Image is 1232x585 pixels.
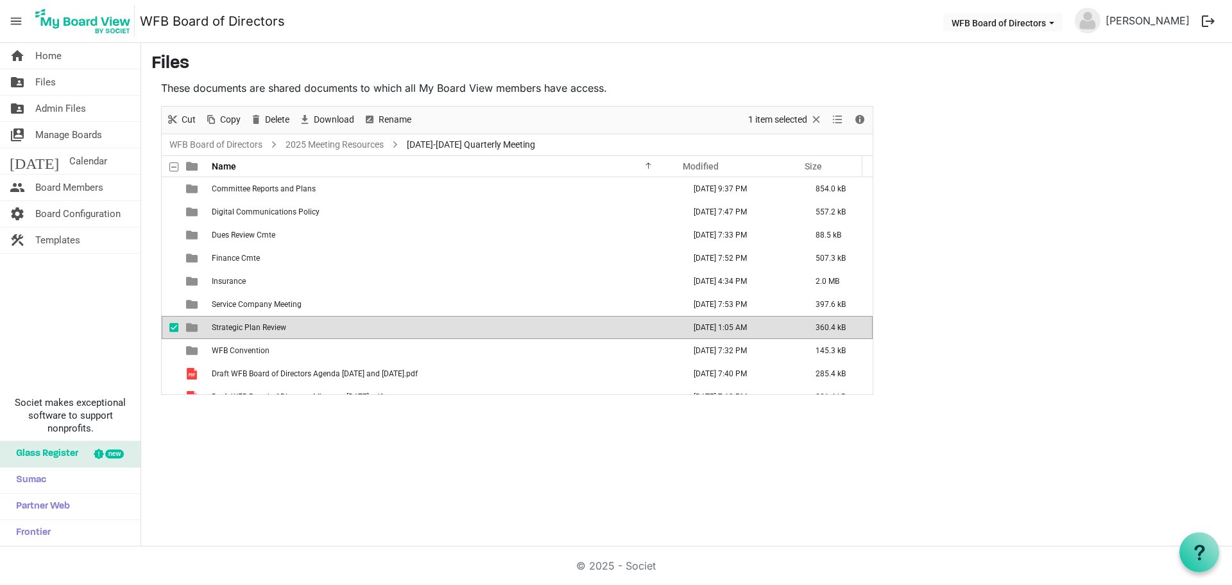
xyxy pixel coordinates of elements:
[167,137,265,153] a: WFB Board of Directors
[10,494,70,520] span: Partner Web
[264,112,291,128] span: Delete
[212,300,302,309] span: Service Company Meeting
[69,148,107,174] span: Calendar
[162,200,178,223] td: checkbox
[151,53,1222,75] h3: Files
[4,9,28,33] span: menu
[10,227,25,253] span: construction
[31,5,135,37] img: My Board View Logo
[208,316,680,339] td: Strategic Plan Review is template cell column header Name
[359,107,416,134] div: Rename
[294,107,359,134] div: Download
[161,80,873,96] p: These documents are shared documents to which all My Board View members have access.
[10,520,51,546] span: Frontier
[178,177,208,200] td: is template cell column header type
[296,112,357,128] button: Download
[1195,8,1222,35] button: logout
[683,161,719,171] span: Modified
[212,184,316,193] span: Committee Reports and Plans
[212,346,269,355] span: WFB Convention
[312,112,355,128] span: Download
[680,177,802,200] td: September 22, 2025 9:37 PM column header Modified
[35,43,62,69] span: Home
[10,175,25,200] span: people
[10,467,46,493] span: Sumac
[162,293,178,316] td: checkbox
[10,148,59,174] span: [DATE]
[1100,8,1195,33] a: [PERSON_NAME]
[802,362,873,385] td: 285.4 kB is template cell column header Size
[10,43,25,69] span: home
[212,277,246,286] span: Insurance
[31,5,140,37] a: My Board View Logo
[404,137,538,153] span: [DATE]-[DATE] Quarterly Meeting
[802,339,873,362] td: 145.3 kB is template cell column header Size
[164,112,198,128] button: Cut
[680,316,802,339] td: September 17, 2025 1:05 AM column header Modified
[802,293,873,316] td: 397.6 kB is template cell column header Size
[212,231,275,240] span: Dues Review Cmte
[680,385,802,408] td: September 12, 2025 7:19 PM column header Modified
[827,107,849,134] div: View
[162,247,178,270] td: checkbox
[10,201,25,227] span: settings
[744,107,827,134] div: Clear selection
[576,559,656,572] a: © 2025 - Societ
[208,270,680,293] td: Insurance is template cell column header Name
[1075,8,1100,33] img: no-profile-picture.svg
[35,175,103,200] span: Board Members
[208,385,680,408] td: Draft WFB Board of Directors Minutes - 7-29-2025.pdf is template cell column header Name
[361,112,414,128] button: Rename
[802,316,873,339] td: 360.4 kB is template cell column header Size
[35,96,86,121] span: Admin Files
[178,247,208,270] td: is template cell column header type
[212,161,236,171] span: Name
[680,270,802,293] td: September 24, 2025 4:34 PM column header Modified
[680,362,802,385] td: September 16, 2025 7:40 PM column header Modified
[178,339,208,362] td: is template cell column header type
[208,200,680,223] td: Digital Communications Policy is template cell column header Name
[219,112,242,128] span: Copy
[162,362,178,385] td: checkbox
[747,112,809,128] span: 1 item selected
[162,270,178,293] td: checkbox
[162,223,178,247] td: checkbox
[802,223,873,247] td: 88.5 kB is template cell column header Size
[178,200,208,223] td: is template cell column header type
[802,385,873,408] td: 221.4 kB is template cell column header Size
[178,385,208,408] td: is template cell column header type
[377,112,413,128] span: Rename
[6,396,135,435] span: Societ makes exceptional software to support nonprofits.
[245,107,294,134] div: Delete
[830,112,845,128] button: View dropdownbutton
[212,207,320,216] span: Digital Communications Policy
[802,200,873,223] td: 557.2 kB is template cell column header Size
[943,13,1063,31] button: WFB Board of Directors dropdownbutton
[162,316,178,339] td: checkbox
[10,122,25,148] span: switch_account
[35,201,121,227] span: Board Configuration
[208,177,680,200] td: Committee Reports and Plans is template cell column header Name
[178,270,208,293] td: is template cell column header type
[162,339,178,362] td: checkbox
[10,69,25,95] span: folder_shared
[162,107,200,134] div: Cut
[849,107,871,134] div: Details
[162,177,178,200] td: checkbox
[35,227,80,253] span: Templates
[248,112,292,128] button: Delete
[178,223,208,247] td: is template cell column header type
[208,362,680,385] td: Draft WFB Board of Directors Agenda 9-18 and 9-19-2025.pdf is template cell column header Name
[178,293,208,316] td: is template cell column header type
[212,369,418,378] span: Draft WFB Board of Directors Agenda [DATE] and [DATE].pdf
[212,323,286,332] span: Strategic Plan Review
[10,96,25,121] span: folder_shared
[178,316,208,339] td: is template cell column header type
[35,122,102,148] span: Manage Boards
[105,450,124,458] div: new
[10,441,78,467] span: Glass Register
[180,112,197,128] span: Cut
[208,247,680,270] td: Finance Cmte is template cell column header Name
[802,270,873,293] td: 2.0 MB is template cell column header Size
[802,177,873,200] td: 854.0 kB is template cell column header Size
